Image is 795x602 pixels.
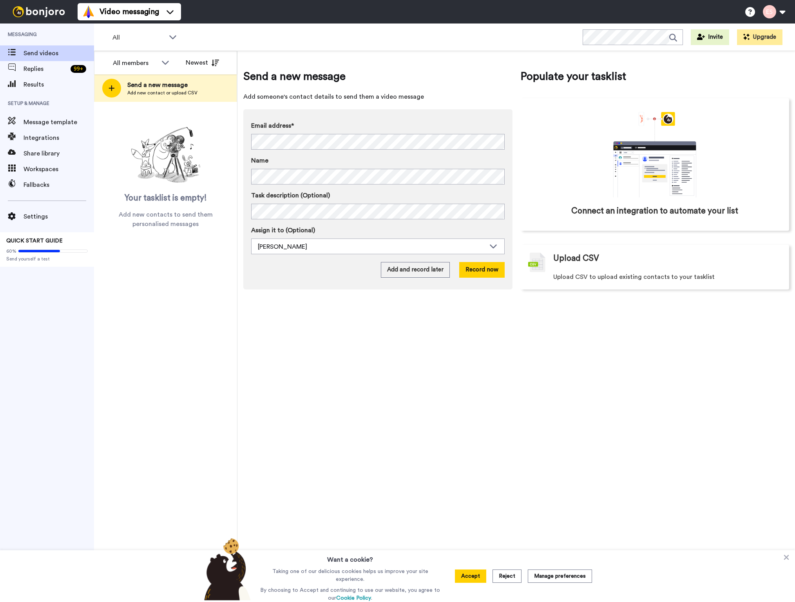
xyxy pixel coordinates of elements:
span: Add someone's contact details to send them a video message [243,92,512,101]
p: Taking one of our delicious cookies helps us improve your site experience. [258,568,442,583]
span: Fallbacks [24,180,94,190]
span: Message template [24,118,94,127]
span: Add new contact or upload CSV [127,90,197,96]
span: Connect an integration to automate your list [571,205,738,217]
span: Send a new message [127,80,197,90]
button: Add and record later [381,262,450,278]
span: Video messaging [100,6,159,17]
span: Name [251,156,268,165]
label: Assign it to (Optional) [251,226,505,235]
span: Upload CSV [553,253,599,264]
button: Manage preferences [528,569,592,583]
button: Invite [691,29,729,45]
span: Settings [24,212,94,221]
p: By choosing to Accept and continuing to use our website, you agree to our . [258,586,442,602]
button: Reject [493,569,522,583]
img: ready-set-action.png [127,124,205,186]
span: Workspaces [24,165,94,174]
span: QUICK START GUIDE [6,238,63,244]
div: animation [596,112,714,197]
label: Task description (Optional) [251,191,505,200]
img: vm-color.svg [82,5,95,18]
span: 60% [6,248,16,254]
span: Your tasklist is empty! [125,192,207,204]
button: Upgrade [737,29,782,45]
button: Record now [459,262,505,278]
span: Upload CSV to upload existing contacts to your tasklist [553,272,715,282]
label: Email address* [251,121,505,130]
span: Send a new message [243,69,512,84]
button: Accept [455,569,486,583]
span: Replies [24,64,67,74]
span: Populate your tasklist [520,69,790,84]
button: Newest [180,55,225,71]
span: Results [24,80,94,89]
h3: Want a cookie? [327,550,373,564]
img: csv-grey.png [528,253,545,272]
span: Send yourself a test [6,256,88,262]
span: All [112,33,165,42]
div: All members [113,58,158,68]
img: bj-logo-header-white.svg [9,6,68,17]
a: Cookie Policy [336,595,371,601]
span: Add new contacts to send them personalised messages [106,210,225,229]
div: 99 + [71,65,86,73]
span: Send videos [24,49,94,58]
div: [PERSON_NAME] [258,242,485,251]
span: Share library [24,149,94,158]
img: bear-with-cookie.png [197,538,255,600]
span: Integrations [24,133,94,143]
